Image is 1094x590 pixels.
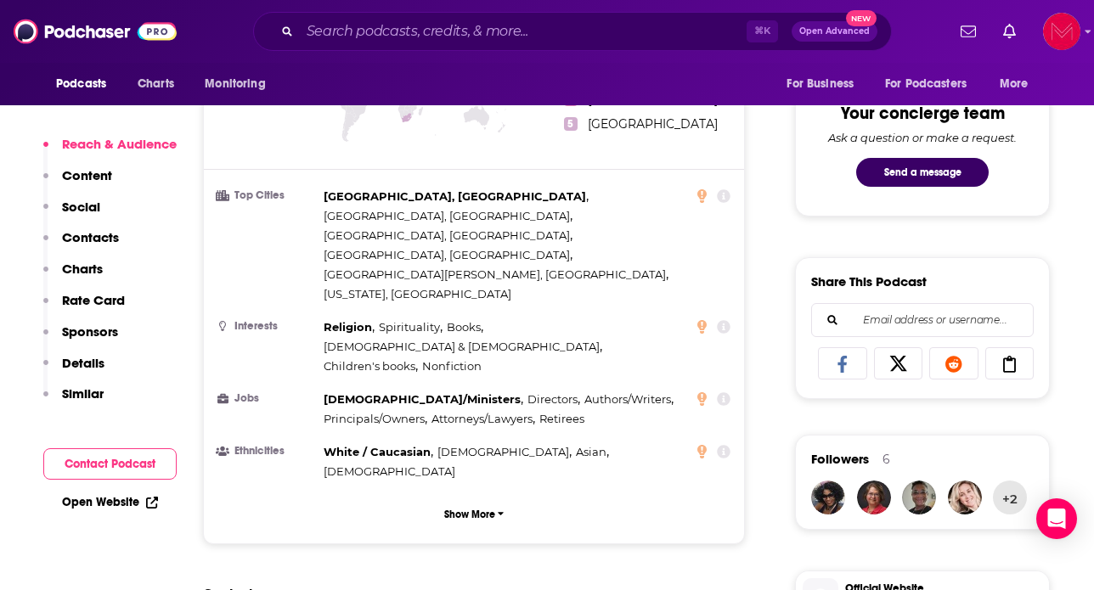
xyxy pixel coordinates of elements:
span: ⌘ K [747,20,778,42]
p: Contacts [62,229,119,245]
span: Asian [576,445,606,458]
p: Charts [62,261,103,277]
span: Podcasts [56,72,106,96]
img: Woman1 [902,480,936,514]
a: Share on X/Twitter [874,347,923,379]
span: Principals/Owners [324,412,425,425]
img: remarkable62 [811,480,845,514]
img: Podchaser - Follow, Share and Rate Podcasts [14,15,177,48]
div: Search followers [811,303,1034,337]
p: Details [62,355,104,371]
button: open menu [775,68,875,100]
span: , [324,206,572,226]
span: , [324,337,602,357]
span: , [584,390,674,409]
p: Rate Card [62,292,125,308]
span: , [437,442,572,462]
button: Contacts [43,229,119,261]
span: , [324,187,589,206]
button: Rate Card [43,292,125,323]
h3: Ethnicities [217,446,317,457]
span: For Business [787,72,854,96]
button: Content [43,167,112,199]
span: [GEOGRAPHIC_DATA] [588,116,718,132]
a: Charts [127,68,184,100]
button: Reach & Audience [43,136,177,167]
span: 5 [564,117,578,131]
p: Content [62,167,112,183]
span: White / Caucasian [324,445,431,458]
div: Open Intercom Messenger [1036,498,1077,539]
span: [US_STATE], [GEOGRAPHIC_DATA] [324,287,511,301]
span: Followers [811,451,869,467]
img: crystallein [857,480,891,514]
h3: Share This Podcast [811,273,927,289]
span: Open Advanced [799,27,870,36]
span: Retirees [539,412,584,425]
button: Social [43,199,100,230]
button: Sponsors [43,323,118,355]
div: Search podcasts, credits, & more... [253,12,892,51]
span: [GEOGRAPHIC_DATA], [GEOGRAPHIC_DATA] [324,248,570,261]
img: kkclayton [948,480,982,514]
span: Spirituality [379,320,440,334]
span: [DEMOGRAPHIC_DATA] [324,464,455,478]
span: [DEMOGRAPHIC_DATA] [437,445,569,458]
button: Details [43,355,104,386]
p: Show More [444,509,495,520]
button: open menu [44,68,128,100]
span: , [324,226,572,245]
input: Search podcasts, credits, & more... [300,18,747,45]
span: , [576,442,609,462]
button: +2 [993,480,1027,514]
h3: Top Cities [217,190,317,201]
span: New [846,10,877,26]
span: , [527,390,580,409]
div: 6 [883,452,890,467]
a: Open Website [62,495,158,509]
button: open menu [874,68,991,100]
button: Open AdvancedNew [792,21,877,42]
span: , [324,357,418,376]
p: Similar [62,385,104,402]
span: [GEOGRAPHIC_DATA][PERSON_NAME], [GEOGRAPHIC_DATA] [324,267,666,281]
div: Your concierge team [841,103,1005,124]
span: , [379,317,443,337]
span: Children's books [324,359,415,373]
button: Show profile menu [1043,13,1080,50]
button: open menu [988,68,1050,100]
button: Show More [217,498,730,530]
span: [GEOGRAPHIC_DATA], [GEOGRAPHIC_DATA] [324,228,570,242]
span: , [431,409,535,429]
span: Nonfiction [422,359,482,373]
button: Send a message [856,158,989,187]
div: Ask a question or make a request. [828,131,1017,144]
p: Reach & Audience [62,136,177,152]
button: open menu [193,68,287,100]
img: User Profile [1043,13,1080,50]
button: Contact Podcast [43,448,177,480]
span: Religion [324,320,372,334]
span: [GEOGRAPHIC_DATA], [GEOGRAPHIC_DATA] [324,209,570,222]
span: Charts [138,72,174,96]
span: [GEOGRAPHIC_DATA], [GEOGRAPHIC_DATA] [324,189,586,203]
span: For Podcasters [885,72,967,96]
span: , [324,442,433,462]
span: Authors/Writers [584,392,671,406]
p: Social [62,199,100,215]
a: Show notifications dropdown [996,17,1023,46]
button: Similar [43,385,104,417]
a: Share on Reddit [929,347,978,379]
span: Monitoring [205,72,265,96]
span: Books [447,320,481,334]
h3: Interests [217,321,317,332]
span: More [1000,72,1029,96]
a: Copy Link [985,347,1035,379]
span: [DEMOGRAPHIC_DATA]/Ministers [324,392,521,406]
span: , [324,245,572,265]
input: Email address or username... [826,304,1019,336]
